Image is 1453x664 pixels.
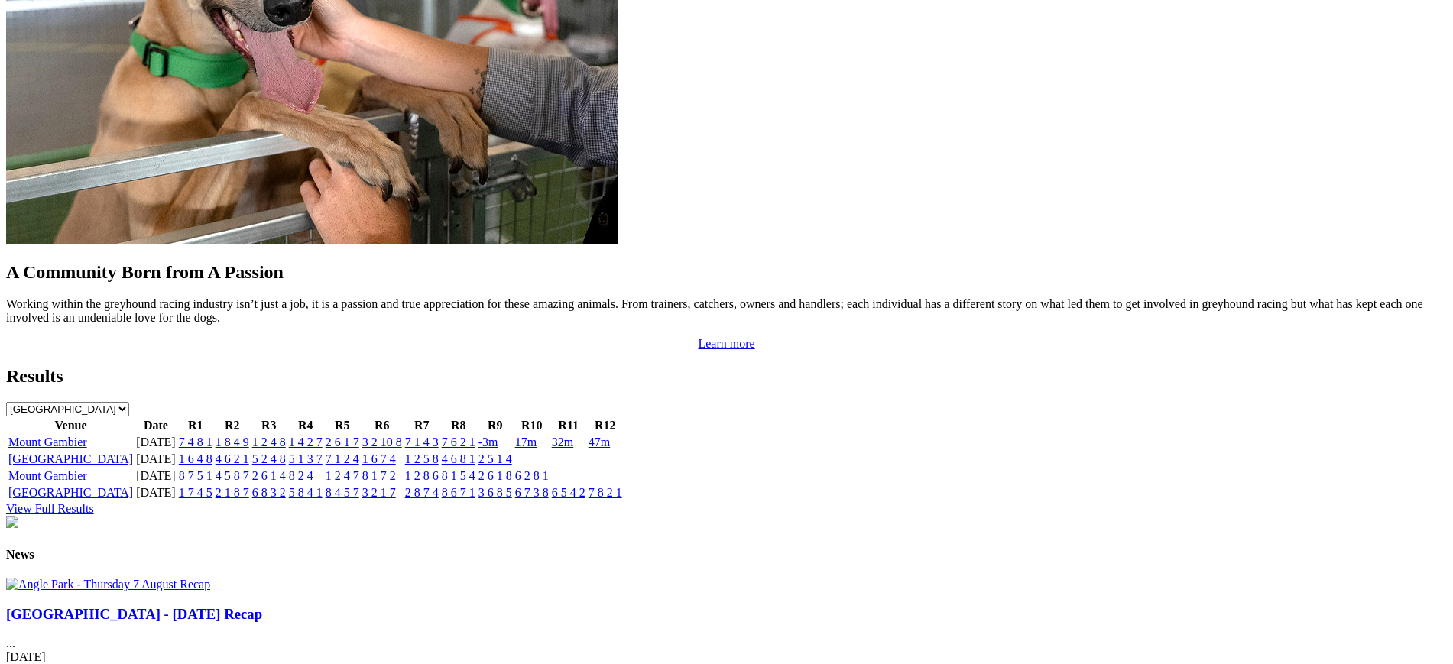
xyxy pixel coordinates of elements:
[442,452,475,465] a: 4 6 8 1
[588,418,623,433] th: R12
[405,469,439,482] a: 1 2 8 6
[405,436,439,449] a: 7 1 4 3
[326,486,359,499] a: 8 4 5 7
[405,486,439,499] a: 2 8 7 4
[326,436,359,449] a: 2 6 1 7
[441,418,476,433] th: R8
[216,486,249,499] a: 2 1 8 7
[478,452,512,465] a: 2 5 1 4
[289,469,313,482] a: 8 2 4
[362,418,403,433] th: R6
[326,469,359,482] a: 1 2 4 7
[179,486,212,499] a: 1 7 4 5
[478,469,512,482] a: 2 6 1 8
[551,418,586,433] th: R11
[552,486,585,499] a: 6 5 4 2
[362,469,396,482] a: 8 1 7 2
[362,436,402,449] a: 3 2 10 8
[6,650,46,663] span: [DATE]
[515,436,537,449] a: 17m
[6,366,1447,387] h2: Results
[478,486,512,499] a: 3 6 8 5
[179,452,212,465] a: 1 6 4 8
[589,436,610,449] a: 47m
[404,418,439,433] th: R7
[405,452,439,465] a: 1 2 5 8
[698,337,754,350] a: Learn more
[325,418,360,433] th: R5
[6,502,94,515] a: View Full Results
[8,486,133,499] a: [GEOGRAPHIC_DATA]
[362,452,396,465] a: 1 6 7 4
[442,469,475,482] a: 8 1 5 4
[289,436,323,449] a: 1 4 2 7
[135,452,177,467] td: [DATE]
[6,262,1447,283] h2: A Community Born from A Passion
[6,548,1447,562] h4: News
[289,486,323,499] a: 5 8 4 1
[252,469,286,482] a: 2 6 1 4
[289,452,323,465] a: 5 1 3 7
[8,469,87,482] a: Mount Gambier
[6,578,210,591] img: Angle Park - Thursday 7 August Recap
[178,418,213,433] th: R1
[179,436,212,449] a: 7 4 8 1
[362,486,396,499] a: 3 2 1 7
[135,418,177,433] th: Date
[6,516,18,528] img: chasers_homepage.jpg
[552,436,573,449] a: 32m
[135,435,177,450] td: [DATE]
[252,436,286,449] a: 1 2 4 8
[478,436,498,449] a: -3m
[478,418,513,433] th: R9
[6,297,1447,325] p: Working within the greyhound racing industry isn’t just a job, it is a passion and true appreciat...
[515,469,549,482] a: 6 2 8 1
[179,469,212,482] a: 8 7 5 1
[326,452,359,465] a: 7 1 2 4
[6,606,262,622] a: [GEOGRAPHIC_DATA] - [DATE] Recap
[251,418,287,433] th: R3
[216,469,249,482] a: 4 5 8 7
[442,486,475,499] a: 8 6 7 1
[514,418,550,433] th: R10
[515,486,549,499] a: 6 7 3 8
[589,486,622,499] a: 7 8 2 1
[135,468,177,484] td: [DATE]
[8,418,134,433] th: Venue
[8,436,87,449] a: Mount Gambier
[216,436,249,449] a: 1 8 4 9
[215,418,250,433] th: R2
[252,486,286,499] a: 6 8 3 2
[8,452,133,465] a: [GEOGRAPHIC_DATA]
[216,452,249,465] a: 4 6 2 1
[288,418,323,433] th: R4
[135,485,177,500] td: [DATE]
[442,436,475,449] a: 7 6 2 1
[252,452,286,465] a: 5 2 4 8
